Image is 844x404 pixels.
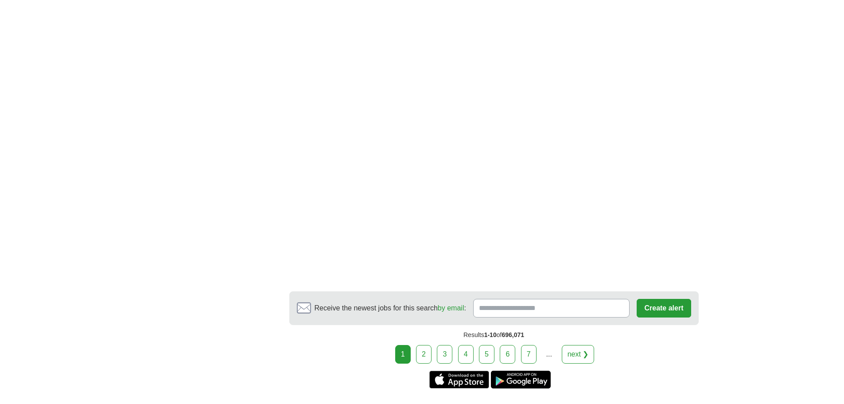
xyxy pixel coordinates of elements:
span: Receive the newest jobs for this search : [315,303,466,314]
a: 2 [416,345,432,364]
div: 1 [395,345,411,364]
a: 6 [500,345,515,364]
button: Create alert [637,299,691,318]
a: Get the Android app [491,371,551,388]
a: 7 [521,345,537,364]
span: 696,071 [502,331,524,338]
a: by email [438,304,464,312]
span: 1-10 [484,331,497,338]
a: 5 [479,345,494,364]
a: 3 [437,345,452,364]
div: ... [540,345,558,363]
a: Get the iPhone app [429,371,489,388]
a: 4 [458,345,474,364]
a: next ❯ [562,345,595,364]
div: Results of [289,325,699,345]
